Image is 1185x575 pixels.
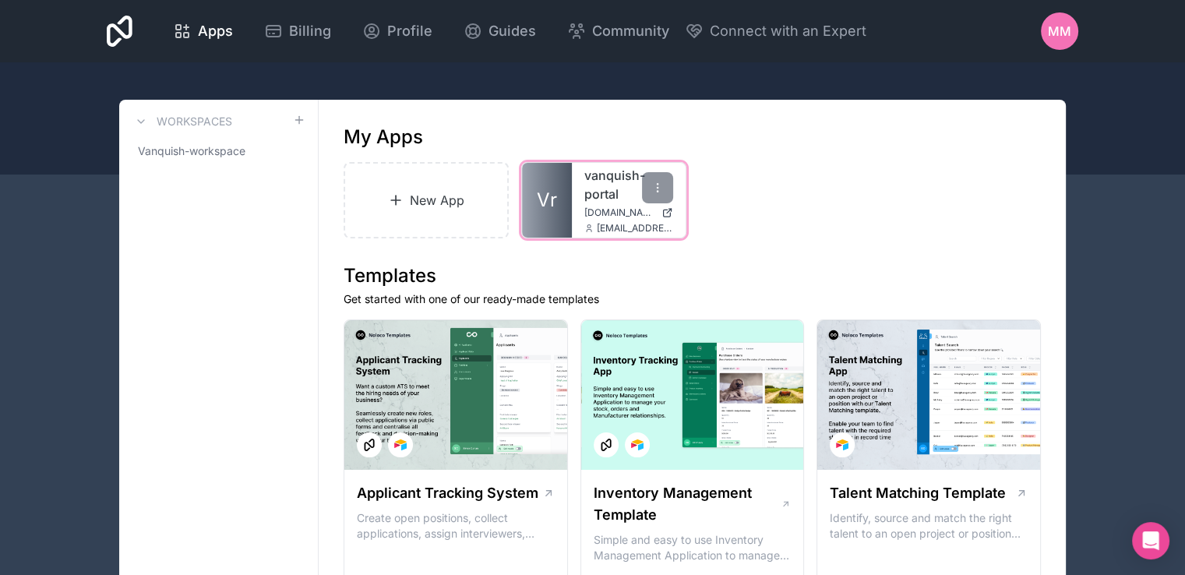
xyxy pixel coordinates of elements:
p: Simple and easy to use Inventory Management Application to manage your stock, orders and Manufact... [594,532,792,563]
a: Guides [451,14,548,48]
span: Vanquish-workspace [138,143,245,159]
h3: Workspaces [157,114,232,129]
h1: My Apps [344,125,423,150]
span: Billing [289,20,331,42]
a: vanquish-portal [584,166,673,203]
p: Identify, source and match the right talent to an open project or position with our Talent Matchi... [830,510,1028,541]
img: Airtable Logo [631,439,644,451]
div: Open Intercom Messenger [1132,522,1169,559]
a: Vr [522,163,572,238]
span: [EMAIL_ADDRESS][DOMAIN_NAME] [597,222,673,235]
a: Vanquish-workspace [132,137,305,165]
a: Community [555,14,682,48]
button: Connect with an Expert [685,20,866,42]
a: Workspaces [132,112,232,131]
h1: Inventory Management Template [594,482,781,526]
a: Billing [252,14,344,48]
img: Airtable Logo [836,439,848,451]
span: MM [1048,22,1071,41]
span: Community [592,20,669,42]
p: Get started with one of our ready-made templates [344,291,1041,307]
h1: Templates [344,263,1041,288]
span: Guides [488,20,536,42]
a: [DOMAIN_NAME] [584,206,673,219]
p: Create open positions, collect applications, assign interviewers, centralise candidate feedback a... [357,510,555,541]
span: Apps [198,20,233,42]
h1: Talent Matching Template [830,482,1006,504]
span: Vr [537,188,557,213]
img: Airtable Logo [394,439,407,451]
a: Profile [350,14,445,48]
a: New App [344,162,509,238]
h1: Applicant Tracking System [357,482,538,504]
span: Connect with an Expert [710,20,866,42]
a: Apps [160,14,245,48]
span: Profile [387,20,432,42]
span: [DOMAIN_NAME] [584,206,655,219]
